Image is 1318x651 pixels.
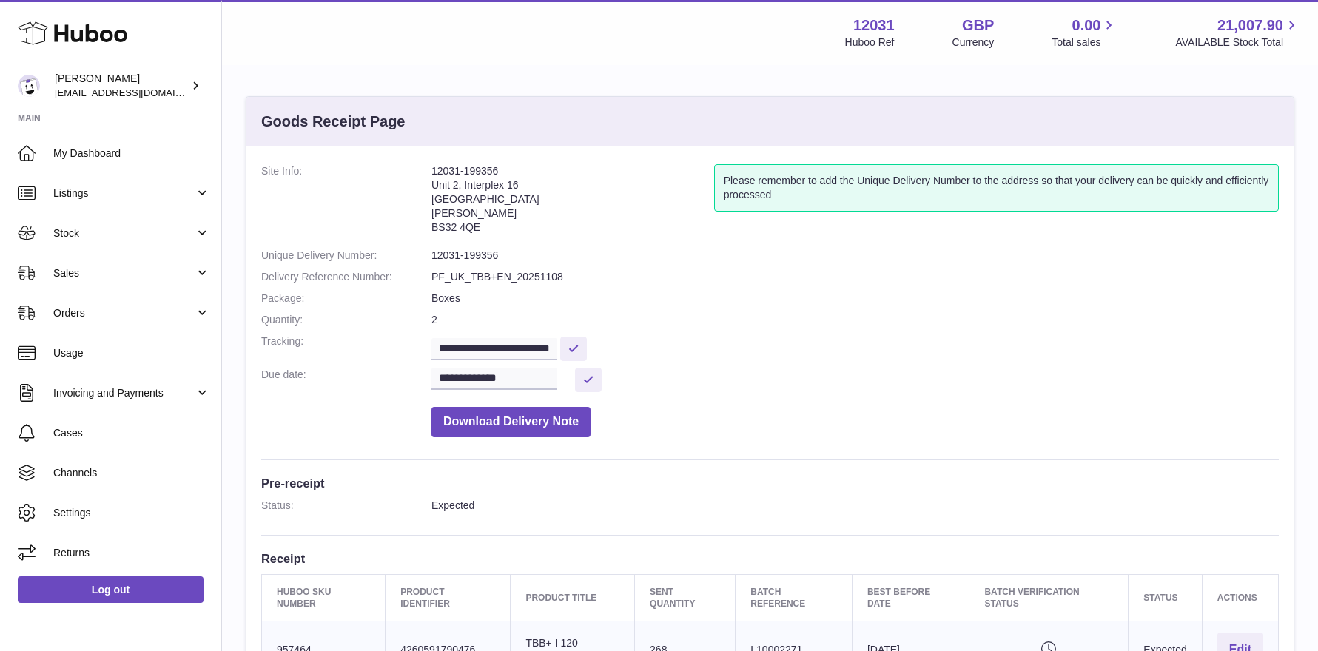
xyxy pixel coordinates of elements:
dd: Expected [431,499,1279,513]
span: Listings [53,186,195,200]
div: [PERSON_NAME] [55,72,188,100]
dd: Boxes [431,291,1279,306]
div: Please remember to add the Unique Delivery Number to the address so that your delivery can be qui... [714,164,1279,212]
dt: Delivery Reference Number: [261,270,431,284]
span: My Dashboard [53,146,210,161]
span: Orders [53,306,195,320]
th: Huboo SKU Number [262,574,386,621]
dt: Unique Delivery Number: [261,249,431,263]
address: 12031-199356 Unit 2, Interplex 16 [GEOGRAPHIC_DATA] [PERSON_NAME] BS32 4QE [431,164,714,241]
span: Total sales [1052,36,1117,50]
span: [EMAIL_ADDRESS][DOMAIN_NAME] [55,87,218,98]
dt: Tracking: [261,334,431,360]
span: Usage [53,346,210,360]
span: AVAILABLE Stock Total [1175,36,1300,50]
th: Product title [511,574,635,621]
dt: Package: [261,291,431,306]
th: Batch Verification Status [969,574,1129,621]
img: admin@makewellforyou.com [18,75,40,97]
h3: Goods Receipt Page [261,112,406,132]
strong: 12031 [853,16,895,36]
span: Stock [53,226,195,240]
dt: Status: [261,499,431,513]
th: Sent Quantity [635,574,736,621]
th: Status [1129,574,1202,621]
span: Settings [53,506,210,520]
dt: Site Info: [261,164,431,241]
h3: Receipt [261,550,1279,567]
button: Download Delivery Note [431,407,591,437]
h3: Pre-receipt [261,475,1279,491]
dd: 2 [431,313,1279,327]
span: Returns [53,546,210,560]
dd: 12031-199356 [431,249,1279,263]
th: Actions [1202,574,1278,621]
dt: Due date: [261,368,431,392]
div: Currency [952,36,995,50]
span: 21,007.90 [1217,16,1283,36]
dt: Quantity: [261,313,431,327]
span: 0.00 [1072,16,1101,36]
div: Huboo Ref [845,36,895,50]
span: Cases [53,426,210,440]
span: Invoicing and Payments [53,386,195,400]
th: Product Identifier [386,574,511,621]
dd: PF_UK_TBB+EN_20251108 [431,270,1279,284]
a: 0.00 Total sales [1052,16,1117,50]
th: Batch Reference [736,574,853,621]
a: Log out [18,576,204,603]
span: Channels [53,466,210,480]
th: Best Before Date [852,574,969,621]
a: 21,007.90 AVAILABLE Stock Total [1175,16,1300,50]
span: Sales [53,266,195,280]
strong: GBP [962,16,994,36]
